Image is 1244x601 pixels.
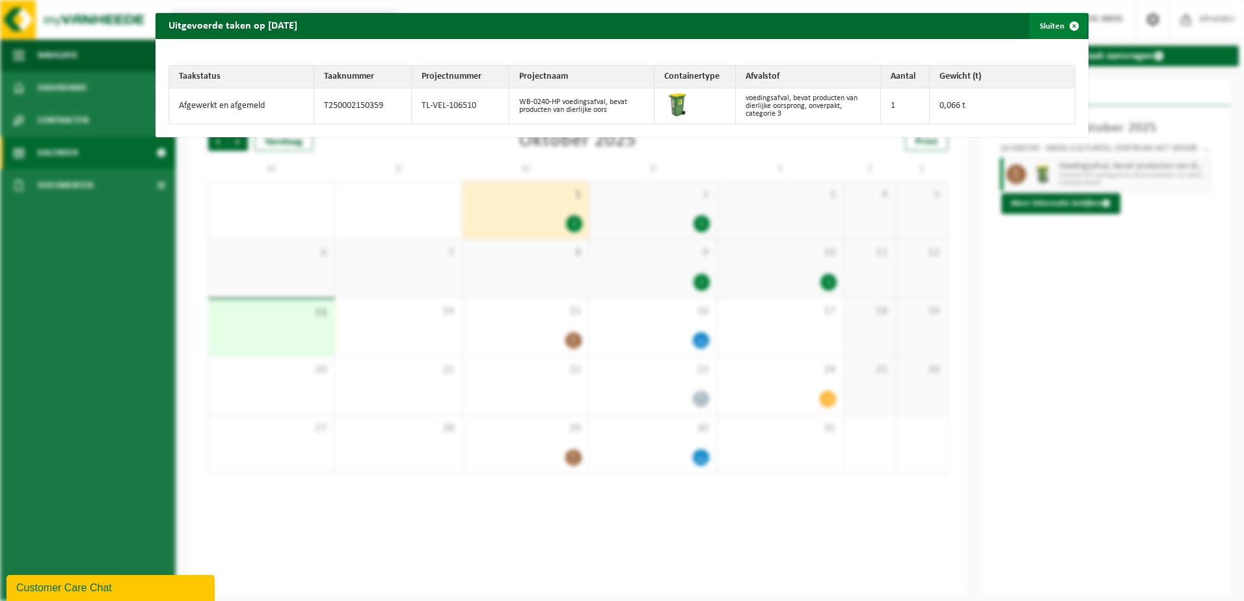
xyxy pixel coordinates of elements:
[736,88,881,124] td: voedingsafval, bevat producten van dierlijke oorsprong, onverpakt, categorie 3
[881,66,930,88] th: Aantal
[509,88,655,124] td: WB-0240-HP voedingsafval, bevat producten van dierlijke oors
[1029,13,1087,39] button: Sluiten
[314,66,412,88] th: Taaknummer
[412,66,509,88] th: Projectnummer
[509,66,655,88] th: Projectnaam
[930,66,1075,88] th: Gewicht (t)
[314,88,412,124] td: T250002150359
[169,66,314,88] th: Taakstatus
[664,92,690,118] img: WB-0240-HPE-GN-50
[881,88,930,124] td: 1
[736,66,881,88] th: Afvalstof
[7,572,217,601] iframe: chat widget
[412,88,509,124] td: TL-VEL-106510
[169,88,314,124] td: Afgewerkt en afgemeld
[930,88,1075,124] td: 0,066 t
[155,13,310,38] h2: Uitgevoerde taken op [DATE]
[655,66,736,88] th: Containertype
